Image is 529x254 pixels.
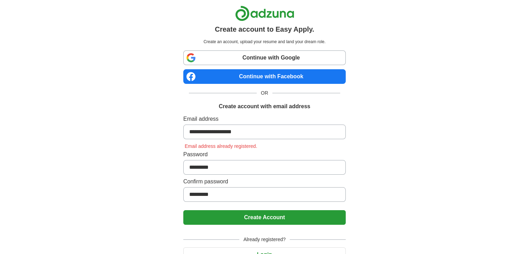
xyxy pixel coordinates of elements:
[183,177,346,186] label: Confirm password
[219,102,310,111] h1: Create account with email address
[257,89,272,97] span: OR
[183,210,346,225] button: Create Account
[215,24,314,34] h1: Create account to Easy Apply.
[183,69,346,84] a: Continue with Facebook
[185,39,344,45] p: Create an account, upload your resume and land your dream role.
[235,6,294,21] img: Adzuna logo
[183,50,346,65] a: Continue with Google
[183,115,346,123] label: Email address
[239,236,290,243] span: Already registered?
[183,143,259,149] span: Email address already registered.
[183,150,346,159] label: Password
